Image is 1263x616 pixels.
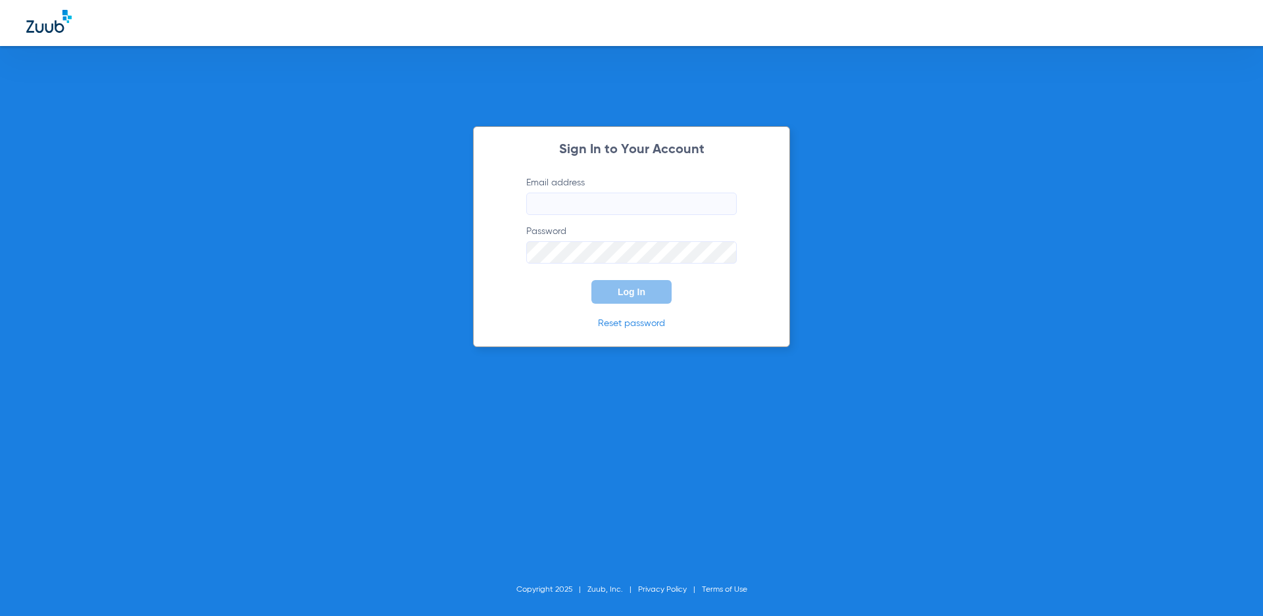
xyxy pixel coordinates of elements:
[26,10,72,33] img: Zuub Logo
[526,241,737,264] input: Password
[587,583,638,596] li: Zuub, Inc.
[1197,553,1263,616] iframe: Chat Widget
[591,280,672,304] button: Log In
[638,586,687,594] a: Privacy Policy
[598,319,665,328] a: Reset password
[516,583,587,596] li: Copyright 2025
[526,176,737,215] label: Email address
[702,586,747,594] a: Terms of Use
[526,193,737,215] input: Email address
[526,225,737,264] label: Password
[618,287,645,297] span: Log In
[507,143,756,156] h2: Sign In to Your Account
